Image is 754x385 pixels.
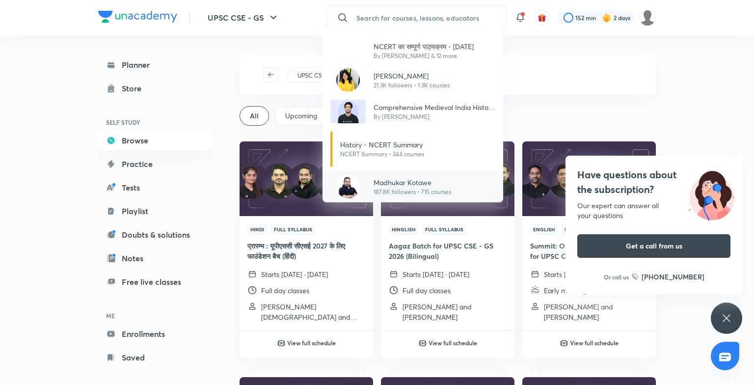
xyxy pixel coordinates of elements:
[336,175,360,198] img: Avatar
[323,127,503,171] a: History - NCERT SummaryNCERT Summary • 344 courses
[374,112,495,121] p: By [PERSON_NAME]
[374,71,450,81] p: [PERSON_NAME]
[577,201,730,220] div: Our expert can answer all your questions
[374,102,495,112] p: Comprehensive Medieval India History - Prelims & Mains| मध्यकालीन भारत का इतिहास
[340,139,424,150] p: History - NCERT Summary
[336,68,360,92] img: Avatar
[323,96,503,127] a: AvatarComprehensive Medieval India History - Prelims & Mains| मध्यकालीन भारत का इतिहासBy [PERSON_...
[374,177,451,188] p: Madhukar Kotawe
[604,273,629,281] p: Or call us
[642,272,704,282] h6: [PHONE_NUMBER]
[323,64,503,96] a: Avatar[PERSON_NAME]21.3K followers • 1.3K courses
[374,188,451,196] p: 187.8K followers • 715 courses
[632,272,704,282] a: [PHONE_NUMBER]
[323,171,503,202] a: AvatarMadhukar Kotawe187.8K followers • 715 courses
[374,41,474,52] p: NCERT का सम्पूर्ण पाठ्यक्रम - [DATE]
[330,100,366,123] img: Avatar
[374,52,474,60] p: By [PERSON_NAME] & 12 more
[323,37,503,64] a: NCERT का सम्पूर्ण पाठ्यक्रम - [DATE]By [PERSON_NAME] & 12 more
[577,167,730,197] h4: Have questions about the subscription?
[577,234,730,258] button: Get a call from us
[374,81,450,90] p: 21.3K followers • 1.3K courses
[680,167,742,220] img: ttu_illustration_new.svg
[340,150,424,159] p: NCERT Summary • 344 courses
